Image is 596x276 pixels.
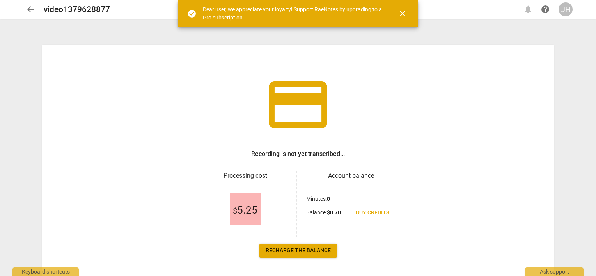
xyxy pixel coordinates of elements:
h3: Recording is not yet transcribed... [251,149,345,159]
h3: Processing cost [200,171,290,180]
span: arrow_back [26,5,35,14]
p: Balance : [306,209,341,217]
span: Buy credits [356,209,389,217]
a: Help [538,2,552,16]
div: Keyboard shortcuts [12,267,79,276]
span: $ [233,206,237,216]
div: Ask support [525,267,584,276]
button: Close [393,4,412,23]
span: 5.25 [233,205,257,216]
span: close [398,9,407,18]
p: Minutes : [306,195,330,203]
a: Buy credits [349,206,396,220]
h3: Account balance [306,171,396,180]
h2: video1379628877 [44,5,110,14]
span: credit_card [263,70,333,140]
a: Pro subscription [203,14,243,21]
span: help [541,5,550,14]
span: Recharge the balance [266,247,331,255]
span: check_circle [187,9,197,18]
b: $ 0.70 [327,209,341,216]
b: 0 [327,196,330,202]
div: Dear user, we appreciate your loyalty! Support RaeNotes by upgrading to a [203,5,384,21]
a: Recharge the balance [259,244,337,258]
button: JH [559,2,573,16]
